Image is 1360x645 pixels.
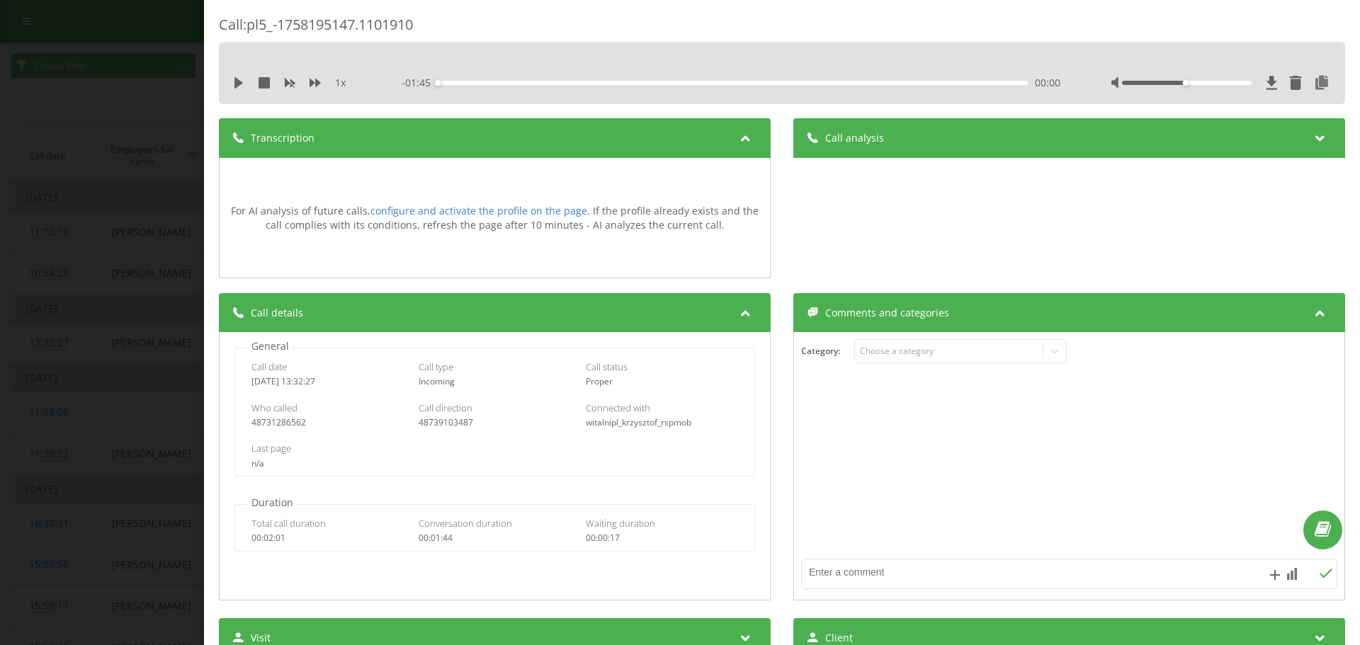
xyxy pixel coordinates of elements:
[1183,80,1189,86] div: Accessibility label
[227,204,763,232] div: For AI analysis of future calls, . If the profile already exists and the call complies with its c...
[419,401,472,414] span: Call direction
[435,80,441,86] div: Accessibility label
[251,418,404,428] div: 48731286562
[219,15,1345,42] div: Call : pl5_-1758195147.1101910
[251,377,404,387] div: [DATE] 13:32:27
[251,442,291,455] span: Last page
[251,517,326,530] span: Total call duration
[586,418,738,428] div: witalnipl_krzysztof_rspmob
[586,517,655,530] span: Waiting duration
[248,496,297,510] p: Duration
[251,533,404,543] div: 00:02:01
[825,131,884,145] span: Call analysis
[1035,76,1060,90] span: 00:00
[825,306,949,320] span: Comments and categories
[419,517,512,530] span: Conversation duration
[419,360,453,373] span: Call type
[586,375,613,387] span: Proper
[248,339,293,353] p: General
[586,533,738,543] div: 00:00:17
[419,418,571,428] div: 48739103487
[251,631,271,645] span: Visit
[825,631,853,645] span: Client
[251,131,314,145] span: Transcription
[402,76,438,90] span: - 01:45
[251,360,287,373] span: Call date
[251,401,297,414] span: Who called
[586,401,650,414] span: Connected with
[801,346,854,356] h4: Category :
[251,459,737,469] div: n/a
[860,346,1037,357] div: Choose a category
[419,533,571,543] div: 00:01:44
[370,204,587,217] a: configure and activate the profile on the page
[335,76,346,90] span: 1 x
[251,306,303,320] span: Call details
[586,360,628,373] span: Call status
[419,375,455,387] span: Incoming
